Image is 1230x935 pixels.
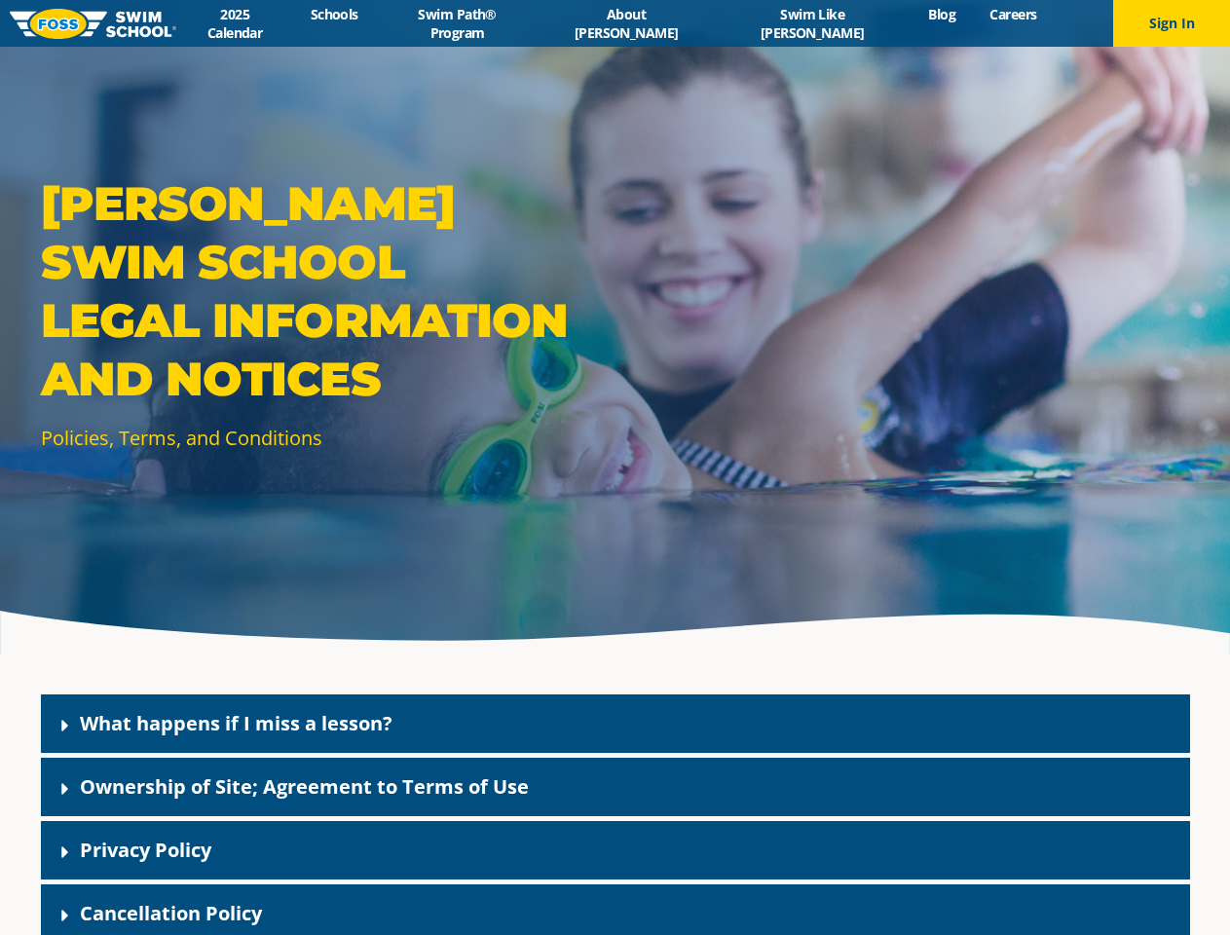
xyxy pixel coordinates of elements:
[41,424,606,452] p: Policies, Terms, and Conditions
[973,5,1054,23] a: Careers
[375,5,540,42] a: Swim Path® Program
[10,9,176,39] img: FOSS Swim School Logo
[713,5,911,42] a: Swim Like [PERSON_NAME]
[540,5,714,42] a: About [PERSON_NAME]
[80,837,211,863] a: Privacy Policy
[293,5,375,23] a: Schools
[41,694,1190,753] div: What happens if I miss a lesson?
[176,5,293,42] a: 2025 Calendar
[80,773,529,800] a: Ownership of Site; Agreement to Terms of Use
[912,5,973,23] a: Blog
[41,174,606,408] p: [PERSON_NAME] Swim School Legal Information and Notices
[41,758,1190,816] div: Ownership of Site; Agreement to Terms of Use
[80,710,392,736] a: What happens if I miss a lesson?
[80,900,262,926] a: Cancellation Policy
[41,821,1190,879] div: Privacy Policy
